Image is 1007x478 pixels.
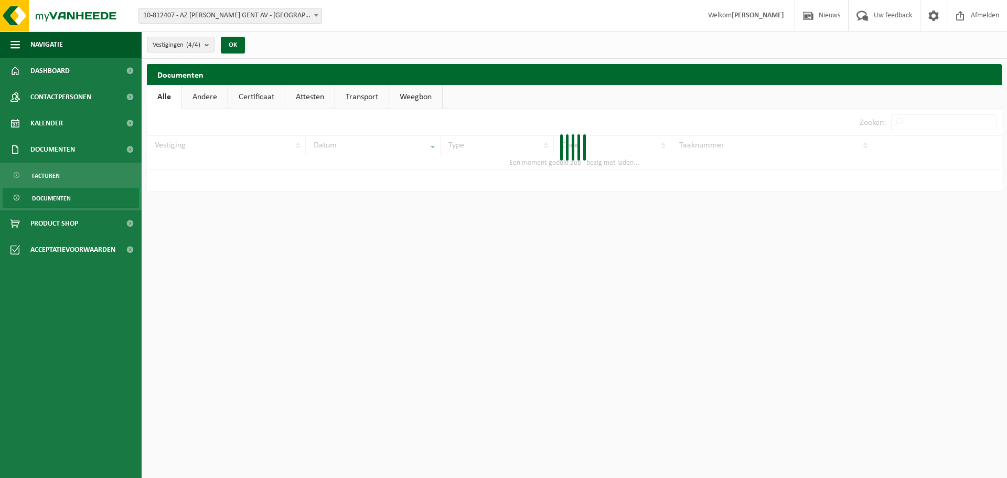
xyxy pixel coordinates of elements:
[335,85,389,109] a: Transport
[30,136,75,163] span: Documenten
[285,85,335,109] a: Attesten
[3,165,139,185] a: Facturen
[3,188,139,208] a: Documenten
[147,64,1002,84] h2: Documenten
[138,8,322,24] span: 10-812407 - AZ JAN PALFIJN GENT AV - GENT
[32,166,60,186] span: Facturen
[732,12,784,19] strong: [PERSON_NAME]
[182,85,228,109] a: Andere
[139,8,322,23] span: 10-812407 - AZ JAN PALFIJN GENT AV - GENT
[153,37,200,53] span: Vestigingen
[30,237,115,263] span: Acceptatievoorwaarden
[147,85,181,109] a: Alle
[221,37,245,54] button: OK
[30,58,70,84] span: Dashboard
[30,31,63,58] span: Navigatie
[147,37,215,52] button: Vestigingen(4/4)
[389,85,442,109] a: Weegbon
[30,110,63,136] span: Kalender
[30,84,91,110] span: Contactpersonen
[30,210,78,237] span: Product Shop
[32,188,71,208] span: Documenten
[228,85,285,109] a: Certificaat
[186,41,200,48] count: (4/4)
